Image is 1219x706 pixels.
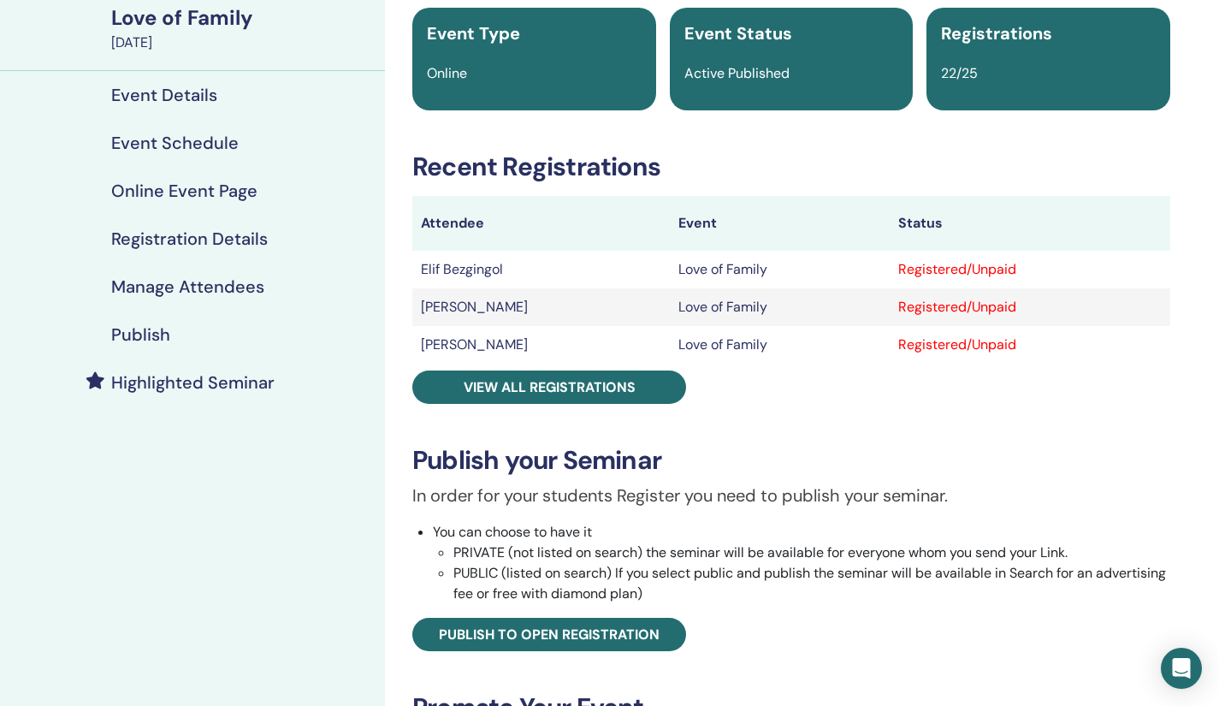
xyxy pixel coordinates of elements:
th: Event [670,196,890,251]
div: Registered/Unpaid [898,259,1162,280]
span: Event Type [427,22,520,44]
td: Love of Family [670,326,890,364]
h3: Publish your Seminar [412,445,1170,476]
li: PUBLIC (listed on search) If you select public and publish the seminar will be available in Searc... [453,563,1170,604]
th: Status [890,196,1170,251]
td: Love of Family [670,288,890,326]
span: Publish to open registration [439,626,660,644]
th: Attendee [412,196,670,251]
td: Elif Bezgingol [412,251,670,288]
td: Love of Family [670,251,890,288]
li: You can choose to have it [433,522,1170,604]
h4: Event Details [111,85,217,105]
h4: Publish [111,324,170,345]
div: Love of Family [111,3,375,33]
span: 22/25 [941,64,978,82]
p: In order for your students Register you need to publish your seminar. [412,483,1170,508]
h4: Highlighted Seminar [111,372,275,393]
a: Publish to open registration [412,618,686,651]
div: [DATE] [111,33,375,53]
div: Registered/Unpaid [898,297,1162,317]
span: View all registrations [464,378,636,396]
span: Online [427,64,467,82]
span: Event Status [684,22,792,44]
a: Love of Family[DATE] [101,3,385,53]
a: View all registrations [412,371,686,404]
li: PRIVATE (not listed on search) the seminar will be available for everyone whom you send your Link. [453,543,1170,563]
h4: Online Event Page [111,181,257,201]
span: Active Published [684,64,790,82]
h4: Manage Attendees [111,276,264,297]
td: [PERSON_NAME] [412,326,670,364]
div: Open Intercom Messenger [1161,648,1202,689]
h4: Event Schedule [111,133,239,153]
h3: Recent Registrations [412,151,1170,182]
div: Registered/Unpaid [898,335,1162,355]
h4: Registration Details [111,228,268,249]
span: Registrations [941,22,1052,44]
td: [PERSON_NAME] [412,288,670,326]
